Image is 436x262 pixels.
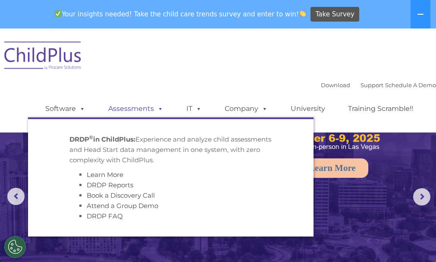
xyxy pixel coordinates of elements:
a: Support [361,82,383,88]
button: Cookies Settings [4,236,26,258]
a: Assessments [100,100,172,117]
img: ✅ [55,10,61,17]
a: DRDP FAQ [87,212,123,220]
a: Training Scramble!! [339,100,422,117]
strong: DRDP in ChildPlus: [69,135,135,143]
span: Take Survey [316,7,354,22]
a: Learn More [296,158,368,178]
sup: © [89,134,93,140]
a: Download [321,82,350,88]
a: Take Survey [311,7,359,22]
span: Your insights needed! Take the child care trends survey and enter to win! [51,6,310,22]
a: Schedule A Demo [385,82,436,88]
a: Attend a Group Demo [87,202,158,210]
img: 👏 [299,10,306,17]
a: Learn More [87,170,123,179]
a: Company [216,100,276,117]
p: Experience and analyze child assessments and Head Start data management in one system, with zero ... [69,134,272,165]
a: Book a Discovery Call [87,191,155,199]
a: IT [178,100,210,117]
a: Software [37,100,94,117]
a: University [282,100,334,117]
a: DRDP Reports [87,181,133,189]
font: | [321,82,436,88]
